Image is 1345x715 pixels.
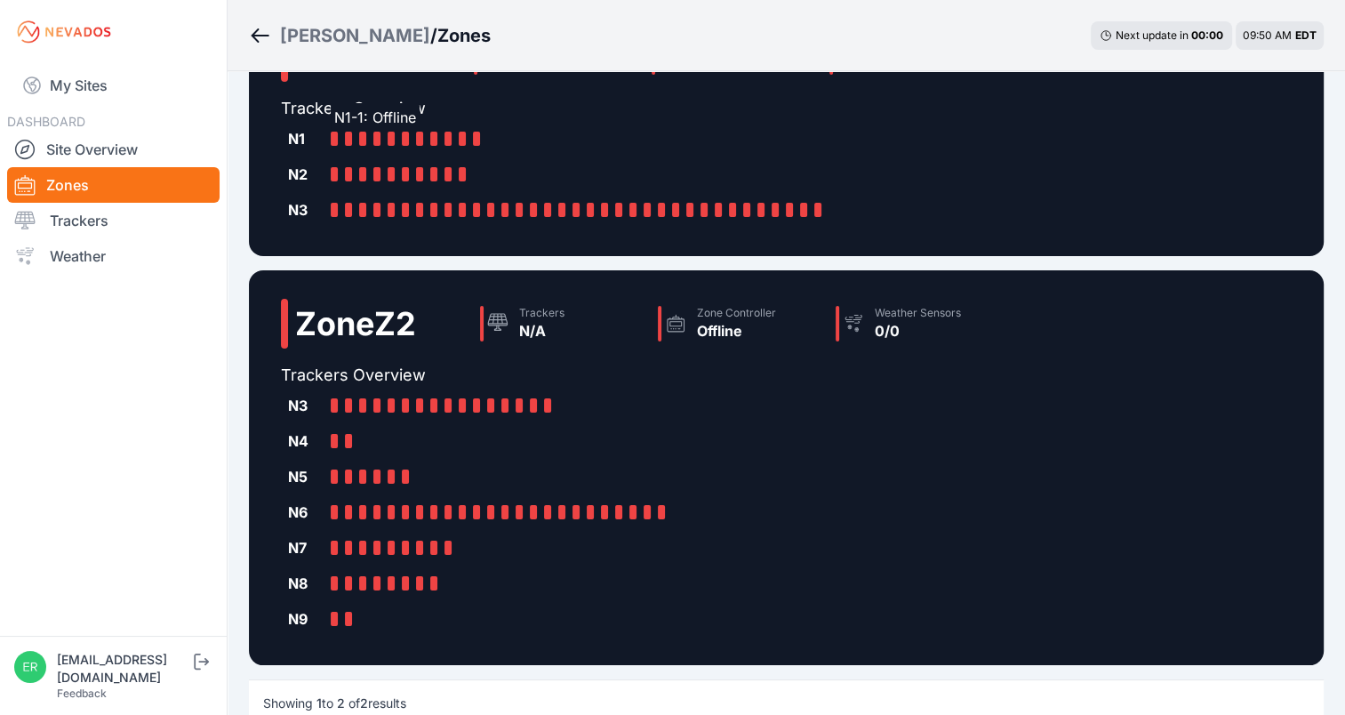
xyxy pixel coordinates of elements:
a: TrackersN/A [473,299,651,349]
div: N3 [288,199,324,221]
span: EDT [1295,28,1317,42]
h3: Zones [437,23,491,48]
div: [EMAIL_ADDRESS][DOMAIN_NAME] [57,651,190,687]
div: Trackers [519,306,564,320]
h2: Trackers Overview [281,96,1000,121]
span: Next update in [1116,28,1189,42]
div: N5 [288,466,324,487]
img: ericc@groundsupportgroup.com [14,651,46,683]
div: N/A [519,320,564,341]
div: N7 [288,537,324,558]
nav: Breadcrumb [249,12,491,59]
div: N6 [288,502,324,523]
img: Nevados [14,18,114,46]
div: N9 [288,608,324,630]
h2: Zone Z1 [295,39,410,75]
a: Weather [7,238,220,274]
span: 1 [316,695,322,711]
div: N8 [288,573,324,594]
div: N2 [288,164,324,185]
a: Trackers [7,203,220,238]
div: 0/0 [875,320,961,341]
a: Feedback [57,687,107,700]
a: My Sites [7,64,220,107]
div: N4 [288,430,324,452]
div: 00 : 00 [1191,28,1223,43]
p: Showing to of results [263,695,406,712]
a: Zones [7,167,220,203]
a: [PERSON_NAME] [280,23,430,48]
h2: Trackers Overview [281,363,1006,388]
a: Site Overview [7,132,220,167]
span: / [430,23,437,48]
div: N1 [288,128,324,149]
span: DASHBOARD [7,114,85,129]
div: Weather Sensors [875,306,961,320]
span: 2 [360,695,368,711]
span: 2 [337,695,345,711]
a: Weather Sensors0/0 [829,299,1006,349]
a: N1-1: Offline [331,132,345,146]
div: Zone Controller [697,306,776,320]
span: 09:50 AM [1243,28,1292,42]
div: Offline [697,320,776,341]
div: N3 [288,395,324,416]
h2: Zone Z2 [295,306,416,341]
